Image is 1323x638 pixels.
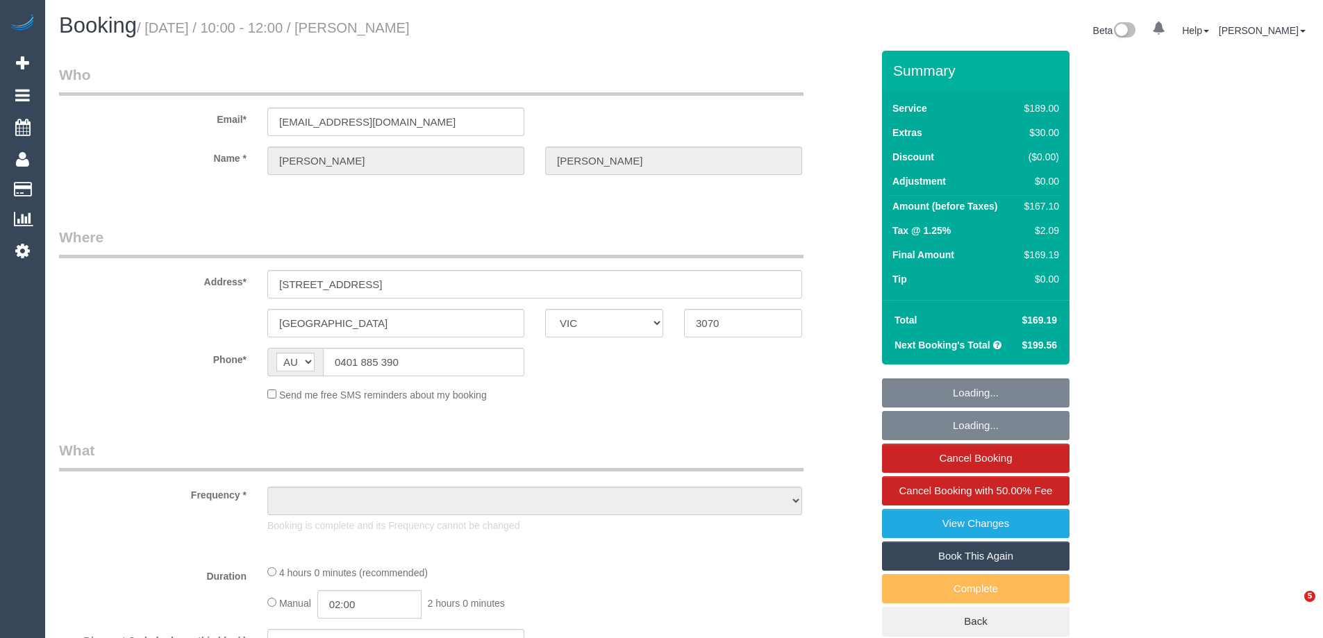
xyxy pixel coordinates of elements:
[49,108,257,126] label: Email*
[1022,314,1057,326] span: $169.19
[1304,591,1315,602] span: 5
[1019,150,1059,164] div: ($0.00)
[892,224,951,237] label: Tax @ 1.25%
[1019,174,1059,188] div: $0.00
[279,598,311,609] span: Manual
[545,146,802,175] input: Last Name*
[893,62,1063,78] h3: Summary
[882,607,1070,636] a: Back
[882,444,1070,473] a: Cancel Booking
[49,270,257,289] label: Address*
[267,519,802,532] p: Booking is complete and its Frequency cannot be changed
[895,339,990,351] strong: Next Booking's Total
[892,199,997,213] label: Amount (before Taxes)
[1113,22,1135,40] img: New interface
[59,440,804,471] legend: What
[59,13,137,37] span: Booking
[892,101,927,115] label: Service
[49,483,257,502] label: Frequency *
[892,248,954,262] label: Final Amount
[1019,101,1059,115] div: $189.00
[1019,224,1059,237] div: $2.09
[882,476,1070,505] a: Cancel Booking with 50.00% Fee
[428,598,505,609] span: 2 hours 0 minutes
[59,65,804,96] legend: Who
[1019,248,1059,262] div: $169.19
[279,567,428,578] span: 4 hours 0 minutes (recommended)
[267,108,524,136] input: Email*
[137,20,410,35] small: / [DATE] / 10:00 - 12:00 / [PERSON_NAME]
[1019,199,1059,213] div: $167.10
[1019,272,1059,286] div: $0.00
[1093,25,1136,36] a: Beta
[1219,25,1306,36] a: [PERSON_NAME]
[892,272,907,286] label: Tip
[1276,591,1309,624] iframe: Intercom live chat
[267,146,524,175] input: First Name*
[49,564,257,583] label: Duration
[279,389,487,401] span: Send me free SMS reminders about my booking
[892,126,922,140] label: Extras
[882,542,1070,571] a: Book This Again
[1022,339,1057,351] span: $199.56
[882,509,1070,538] a: View Changes
[1019,126,1059,140] div: $30.00
[684,309,802,337] input: Post Code*
[892,150,934,164] label: Discount
[49,146,257,165] label: Name *
[49,348,257,367] label: Phone*
[59,227,804,258] legend: Where
[8,14,36,33] img: Automaid Logo
[892,174,946,188] label: Adjustment
[895,314,917,326] strong: Total
[267,309,524,337] input: Suburb*
[323,348,524,376] input: Phone*
[1182,25,1209,36] a: Help
[899,485,1053,496] span: Cancel Booking with 50.00% Fee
